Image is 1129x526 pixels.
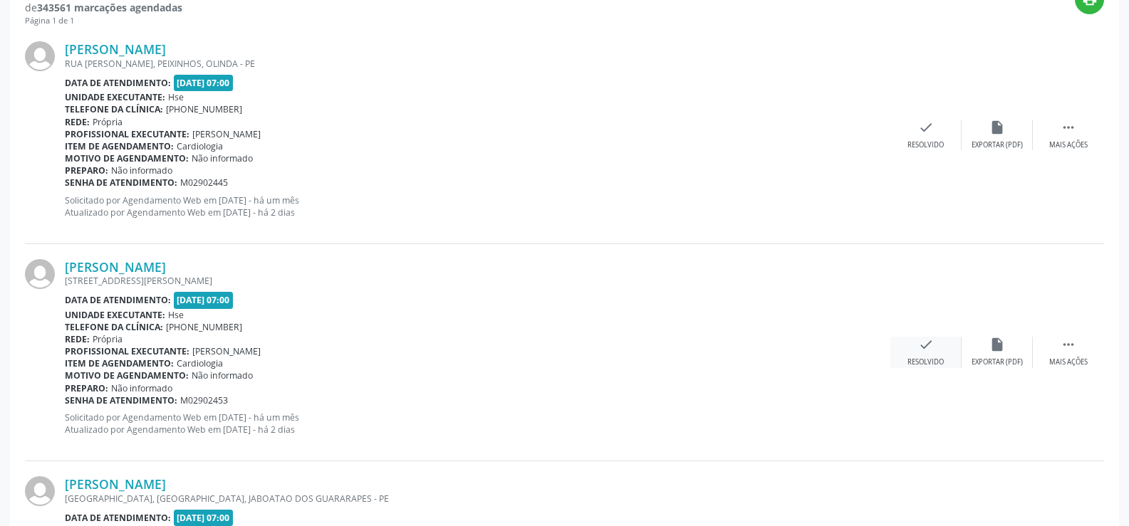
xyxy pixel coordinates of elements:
b: Senha de atendimento: [65,394,177,406]
i: insert_drive_file [989,120,1005,135]
b: Senha de atendimento: [65,177,177,189]
span: [DATE] 07:00 [174,75,234,91]
i: check [918,337,934,352]
b: Item de agendamento: [65,357,174,369]
img: img [25,259,55,289]
span: Não informado [192,152,253,164]
span: [PERSON_NAME] [192,345,261,357]
span: [PHONE_NUMBER] [166,321,242,333]
b: Telefone da clínica: [65,321,163,333]
p: Solicitado por Agendamento Web em [DATE] - há um mês Atualizado por Agendamento Web em [DATE] - h... [65,194,890,219]
div: Mais ações [1049,357,1088,367]
div: Exportar (PDF) [972,140,1023,150]
div: RUA [PERSON_NAME], PEIXINHOS, OLINDA - PE [65,58,890,70]
b: Profissional executante: [65,345,189,357]
a: [PERSON_NAME] [65,259,166,275]
a: [PERSON_NAME] [65,41,166,57]
div: Mais ações [1049,140,1088,150]
div: [GEOGRAPHIC_DATA], [GEOGRAPHIC_DATA], JABOATAO DOS GUARARAPES - PE [65,493,890,505]
span: [PERSON_NAME] [192,128,261,140]
b: Rede: [65,116,90,128]
strong: 343561 marcações agendadas [37,1,182,14]
div: Exportar (PDF) [972,357,1023,367]
b: Data de atendimento: [65,294,171,306]
b: Data de atendimento: [65,512,171,524]
span: M02902453 [180,394,228,406]
b: Rede: [65,333,90,345]
b: Unidade executante: [65,91,165,103]
div: Resolvido [907,140,944,150]
span: Não informado [111,164,172,177]
div: [STREET_ADDRESS][PERSON_NAME] [65,275,890,287]
b: Motivo de agendamento: [65,369,189,382]
span: Cardiologia [177,357,223,369]
b: Motivo de agendamento: [65,152,189,164]
div: Resolvido [907,357,944,367]
b: Preparo: [65,164,108,177]
i:  [1061,337,1076,352]
img: img [25,476,55,506]
span: M02902445 [180,177,228,189]
span: [DATE] 07:00 [174,292,234,308]
span: Hse [168,91,184,103]
div: Página 1 de 1 [25,15,182,27]
a: [PERSON_NAME] [65,476,166,492]
i:  [1061,120,1076,135]
b: Item de agendamento: [65,140,174,152]
i: insert_drive_file [989,337,1005,352]
span: Não informado [192,369,253,382]
img: img [25,41,55,71]
i: check [918,120,934,135]
span: Própria [93,333,123,345]
span: Hse [168,309,184,321]
b: Profissional executante: [65,128,189,140]
b: Preparo: [65,382,108,394]
b: Unidade executante: [65,309,165,321]
span: Própria [93,116,123,128]
span: [DATE] 07:00 [174,510,234,526]
span: Cardiologia [177,140,223,152]
b: Telefone da clínica: [65,103,163,115]
p: Solicitado por Agendamento Web em [DATE] - há um mês Atualizado por Agendamento Web em [DATE] - h... [65,411,890,436]
span: Não informado [111,382,172,394]
span: [PHONE_NUMBER] [166,103,242,115]
b: Data de atendimento: [65,77,171,89]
